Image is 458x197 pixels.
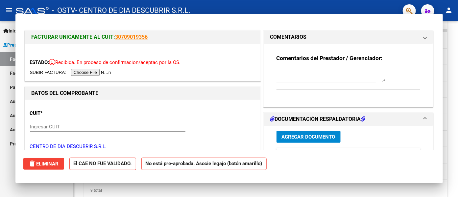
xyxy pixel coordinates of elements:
strong: Comentarios del Prestador / Gerenciador: [277,55,383,61]
span: Recibida. En proceso de confirmacion/aceptac por la OS. [49,59,181,65]
datatable-header-cell: Usuario [342,148,385,162]
datatable-header-cell: Documento [293,148,342,162]
button: Agregar Documento [277,131,341,143]
strong: DATOS DEL COMPROBANTE [32,90,99,96]
span: Eliminar [29,161,59,167]
mat-expansion-panel-header: COMENTARIOS [264,31,433,44]
span: ESTADO: [30,59,49,65]
span: FACTURAR UNICAMENTE AL CUIT: [32,34,115,40]
mat-icon: delete [29,160,36,167]
span: - CENTRO DE DIA DESCUBRIR S.R.L. [75,3,190,18]
p: CUIT [30,110,98,117]
strong: El CAE NO FUE VALIDADO. [69,158,136,170]
p: CENTRO DE DIA DESCUBRIR S.R.L. [30,143,255,150]
datatable-header-cell: ID [277,148,293,162]
span: - OSTV [52,3,75,18]
mat-expansion-panel-header: DOCUMENTACIÓN RESPALDATORIA [264,113,433,126]
mat-icon: person [445,6,453,14]
div: COMENTARIOS [264,44,433,107]
span: Prestadores / Proveedores [3,41,63,49]
h1: COMENTARIOS [270,33,307,41]
datatable-header-cell: Acción [418,148,451,162]
button: Eliminar [23,158,64,170]
strong: No está pre-aprobada. Asocie legajo (botón amarillo) [141,158,267,170]
mat-icon: menu [5,6,13,14]
h1: DOCUMENTACIÓN RESPALDATORIA [270,115,366,123]
span: Agregar Documento [282,134,335,140]
span: Inicio [3,27,20,34]
datatable-header-cell: Subido [385,148,418,162]
a: 30709019356 [115,34,148,40]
